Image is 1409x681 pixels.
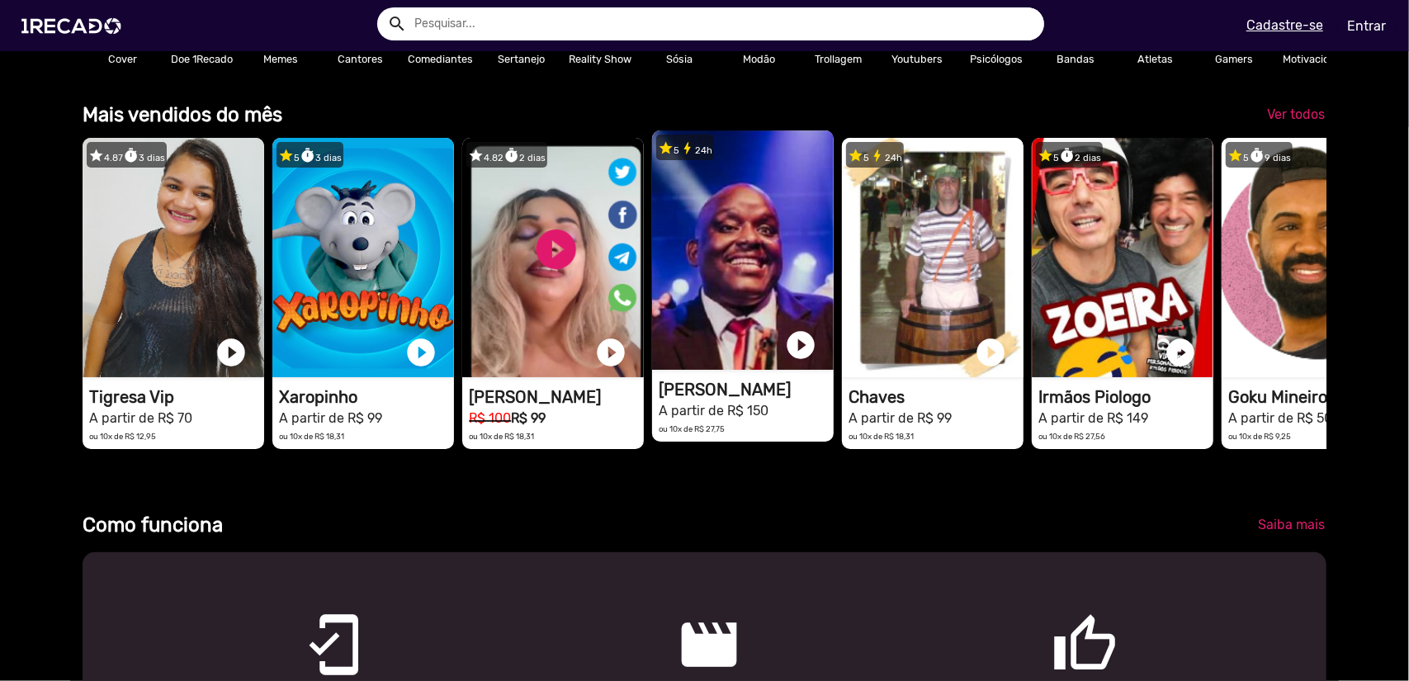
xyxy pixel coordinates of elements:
span: Saiba mais [1259,517,1326,532]
a: Entrar [1336,12,1397,40]
p: Gamers [1203,51,1265,67]
button: Example home icon [381,8,410,37]
small: ou 10x de R$ 27,75 [659,424,725,433]
small: A partir de R$ 99 [849,410,952,426]
small: ou 10x de R$ 12,95 [89,432,156,441]
video: 1RECADO vídeos dedicados para fãs e empresas [652,130,834,370]
p: Modão [727,51,790,67]
h1: [PERSON_NAME] [469,387,644,407]
a: play_circle_filled [784,329,817,362]
small: A partir de R$ 99 [279,410,382,426]
b: Mais vendidos do mês [83,103,282,126]
h1: Irmãos Piologo [1038,387,1213,407]
video: 1RECADO vídeos dedicados para fãs e empresas [842,138,1024,377]
small: A partir de R$ 70 [89,410,192,426]
video: 1RECADO vídeos dedicados para fãs e empresas [83,138,264,377]
h1: [PERSON_NAME] [659,380,834,400]
b: R$ 99 [511,410,546,426]
video: 1RECADO vídeos dedicados para fãs e empresas [1032,138,1213,377]
u: Cadastre-se [1246,17,1323,33]
video: 1RECADO vídeos dedicados para fãs e empresas [462,138,644,377]
b: Como funciona [83,513,223,537]
mat-icon: Example home icon [387,14,407,34]
h1: Goku Mineiro [1228,387,1403,407]
a: play_circle_filled [974,336,1007,369]
p: Psicólogos [965,51,1028,67]
small: A partir de R$ 150 [659,403,768,419]
p: Youtubers [886,51,948,67]
video: 1RECADO vídeos dedicados para fãs e empresas [1222,138,1403,377]
h1: Xaropinho [279,387,454,407]
a: play_circle_filled [404,336,437,369]
p: Bandas [1044,51,1107,67]
a: play_circle_filled [215,336,248,369]
a: play_circle_filled [1164,336,1197,369]
small: A partir de R$ 149 [1038,410,1148,426]
p: Atletas [1123,51,1186,67]
p: Motivacional [1282,51,1345,67]
span: Ver todos [1268,106,1326,122]
small: ou 10x de R$ 18,31 [849,432,914,441]
small: ou 10x de R$ 27,56 [1038,432,1105,441]
input: Pesquisar... [402,7,1045,40]
mat-icon: movie [676,612,696,631]
h1: Chaves [849,387,1024,407]
mat-icon: thumb_up_outlined [1052,612,1071,631]
video: 1RECADO vídeos dedicados para fãs e empresas [272,138,454,377]
small: ou 10x de R$ 18,31 [279,432,344,441]
mat-icon: mobile_friendly [301,612,321,631]
a: play_circle_filled [594,336,627,369]
small: ou 10x de R$ 18,31 [469,432,534,441]
p: Trollagem [806,51,869,67]
small: ou 10x de R$ 9,25 [1228,432,1291,441]
small: R$ 100 [469,410,511,426]
a: Saiba mais [1246,510,1339,540]
small: A partir de R$ 50 [1228,410,1332,426]
h1: Tigresa Vip [89,387,264,407]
